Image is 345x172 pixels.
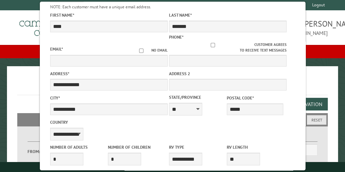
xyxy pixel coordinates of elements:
label: Dates [28,134,98,142]
input: Customer agrees to receive text messages [171,43,254,47]
h2: Filters [17,113,328,126]
label: No email [131,48,168,53]
small: NOTE: Each customer must have a unique email address. [50,4,151,10]
label: Number of Children [108,144,164,150]
button: Reset [307,115,326,125]
label: Address 2 [169,71,287,77]
span: [PERSON_NAME]-[GEOGRAPHIC_DATA][PERSON_NAME] [EMAIL_ADDRESS][DOMAIN_NAME] [173,18,328,37]
label: Last Name [169,12,287,18]
label: State/Province [169,94,225,100]
label: First Name [50,12,168,18]
input: No email [131,49,151,53]
label: Country [50,119,168,125]
label: Customer agrees to receive text messages [169,42,287,53]
label: City [50,95,168,101]
label: Phone [169,34,184,40]
label: Number of Adults [50,144,107,150]
label: Email [50,46,63,52]
label: RV Type [169,144,225,150]
label: RV Length [227,144,283,150]
h1: Reservations [17,77,328,95]
label: Address [50,71,168,77]
img: Campground Commander [17,13,100,39]
label: Postal Code [227,95,283,101]
label: From: [28,148,45,155]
